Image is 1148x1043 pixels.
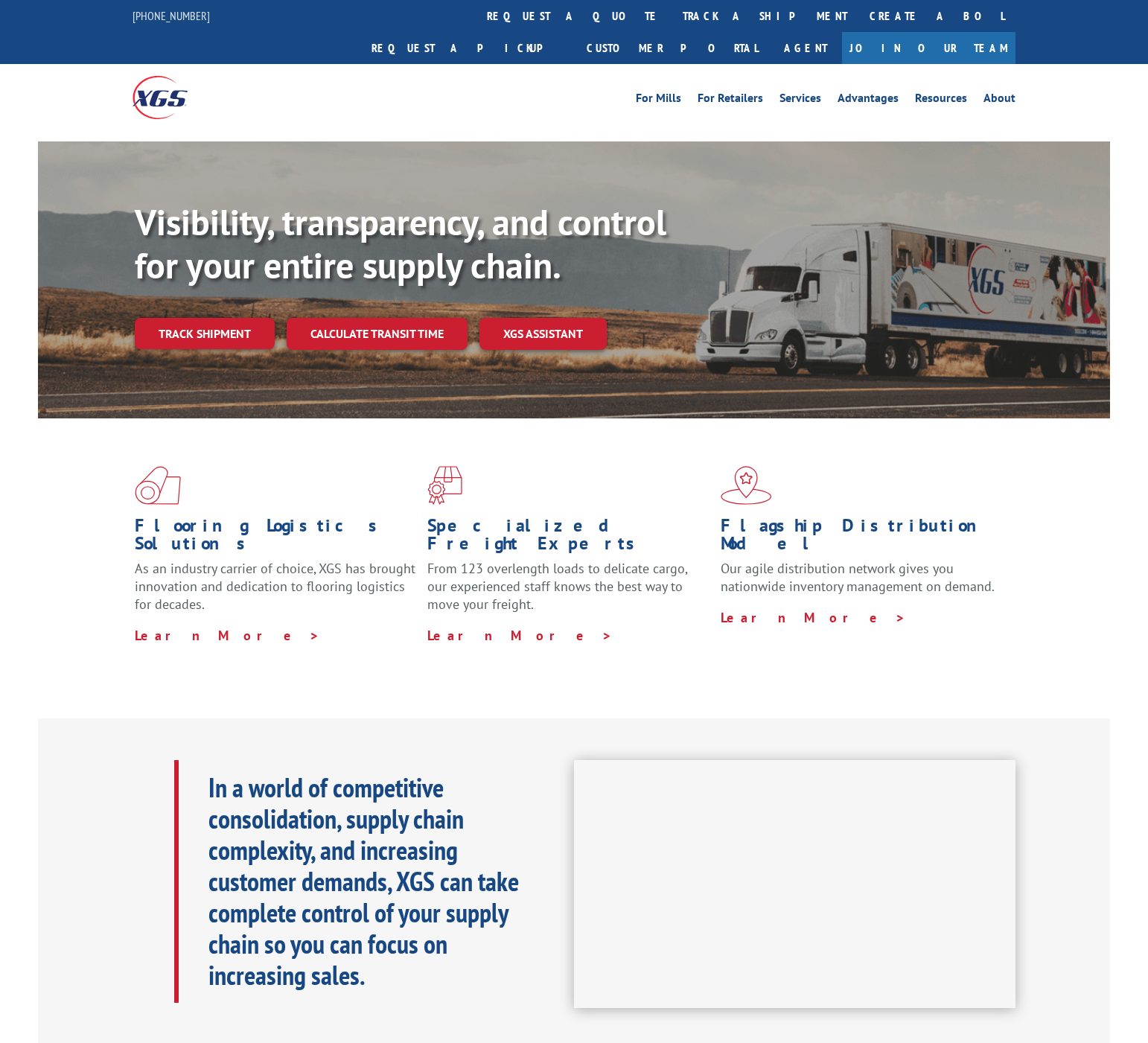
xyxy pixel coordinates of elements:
[135,466,181,505] img: xgs-icon-total-supply-chain-intelligence-red
[427,517,709,560] h1: Specialized Freight Experts
[133,8,210,23] a: [PHONE_NUMBER]
[479,318,607,350] a: XGS ASSISTANT
[721,517,1002,560] h1: Flagship Distribution Model
[287,318,468,350] a: Calculate transit time
[983,92,1015,109] a: About
[574,760,1015,1009] iframe: XGS Logistics Solutions
[698,92,763,109] a: For Retailers
[575,32,769,64] a: Customer Portal
[721,560,995,595] span: Our agile distribution network gives you nationwide inventory management on demand.
[135,627,320,644] a: Learn More >
[427,466,462,505] img: xgs-icon-focused-on-flooring-red
[360,32,575,64] a: Request a pickup
[135,199,666,288] b: Visibility, transparency, and control for your entire supply chain.
[427,627,613,644] a: Learn More >
[135,517,416,560] h1: Flooring Logistics Solutions
[779,92,821,109] a: Services
[636,92,681,109] a: For Mills
[842,32,1015,64] a: Join Our Team
[769,32,842,64] a: Agent
[135,318,275,349] a: Track shipment
[427,560,709,626] p: From 123 overlength loads to delicate cargo, our experienced staff knows the best way to move you...
[721,609,906,626] a: Learn More >
[838,92,899,109] a: Advantages
[915,92,967,109] a: Resources
[135,560,415,613] span: As an industry carrier of choice, XGS has brought innovation and dedication to flooring logistics...
[721,466,772,505] img: xgs-icon-flagship-distribution-model-red
[208,770,519,992] b: In a world of competitive consolidation, supply chain complexity, and increasing customer demands...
